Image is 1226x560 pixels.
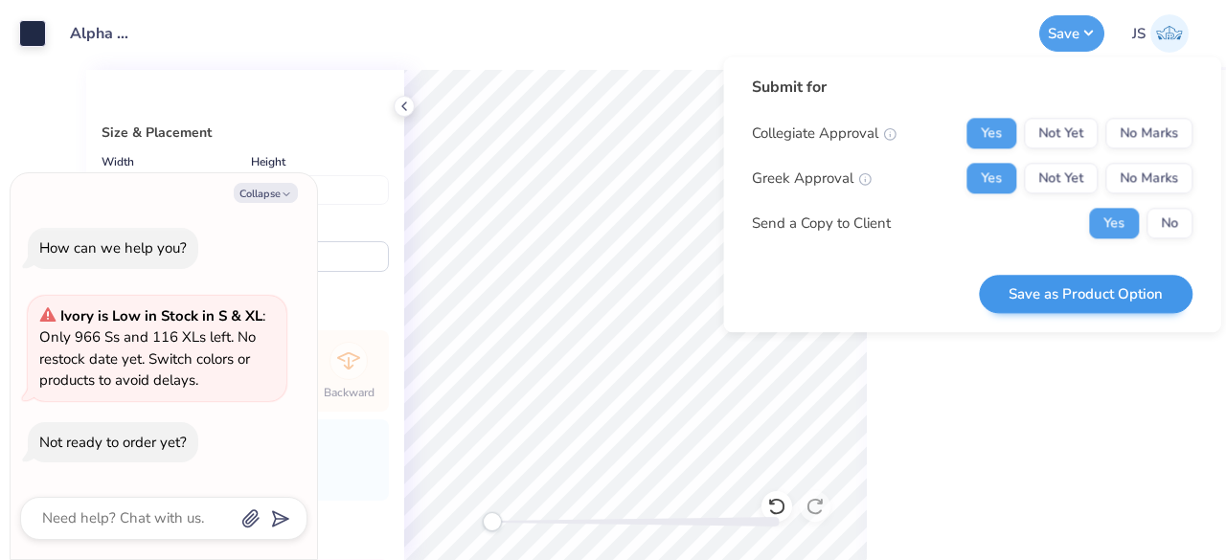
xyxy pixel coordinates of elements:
div: Greek Approval [752,168,872,190]
button: Yes [966,118,1016,148]
div: Size & Placement [102,123,389,143]
div: Submit for [752,76,1192,99]
button: No [1147,208,1192,238]
button: Yes [1089,208,1139,238]
button: No Marks [1105,118,1192,148]
div: Send a Copy to Client [752,213,891,235]
input: Untitled Design [56,14,149,53]
strong: Ivory is Low in Stock in S & XL [60,306,262,325]
button: Save [1039,15,1104,52]
label: Height [251,150,285,173]
button: Save as Product Option [979,275,1192,314]
label: Width [102,150,134,173]
div: Collegiate Approval [752,123,897,145]
span: JS [1132,23,1146,45]
button: Collapse [234,183,298,203]
span: : Only 966 Ss and 116 XLs left. No restock date yet. Switch colors or products to avoid delays. [39,306,265,391]
img: Julia Steele [1150,14,1189,53]
button: Yes [966,163,1016,193]
a: JS [1124,14,1197,53]
div: Accessibility label [483,512,502,531]
div: Not ready to order yet? [39,433,187,452]
div: How can we help you? [39,238,187,258]
button: No Marks [1105,163,1192,193]
button: Not Yet [1024,118,1098,148]
button: Not Yet [1024,163,1098,193]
